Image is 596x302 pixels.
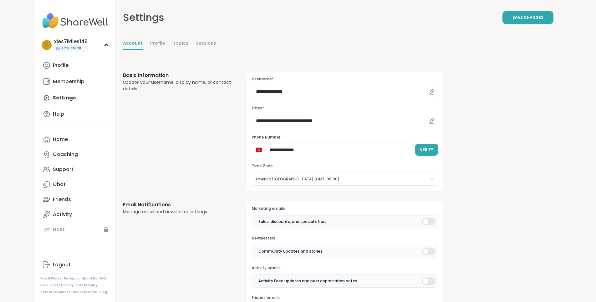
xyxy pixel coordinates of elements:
a: Help [40,283,48,288]
a: Home [40,132,110,147]
h3: Email Notifications [123,201,232,209]
h3: Username* [252,77,438,82]
div: Membership [53,78,84,85]
a: Safety Resources [40,290,70,294]
h3: Time Zone [252,164,438,169]
a: How It Works [40,276,61,281]
span: Sales, discounts, and special offers [258,219,327,224]
h3: Basic Information [123,72,232,79]
span: Verify [420,147,433,153]
div: Help [53,111,64,118]
a: Topics [173,38,188,50]
h3: Activity emails [252,265,438,271]
span: Activity Feed updates and peer appreciation notes [258,278,357,284]
span: Save Changes [512,15,543,20]
button: Verify [415,144,438,156]
a: Membership [40,74,110,89]
h3: Phone Number [252,135,438,140]
div: Manage email and newsletter settings [123,209,232,215]
span: Community updates and stories [258,249,323,254]
img: ShareWell Nav Logo [40,10,110,32]
div: Profile [53,62,69,69]
button: Save Changes [502,11,553,24]
a: Account [123,38,143,50]
a: About Us [82,276,97,281]
div: Coaching [53,151,78,158]
div: Activity [53,211,72,218]
div: Settings [123,10,164,25]
a: Profile [150,38,165,50]
div: Support [53,166,74,173]
div: xles7ikiles146 [54,38,88,45]
a: Blog [99,290,107,294]
a: Support [40,162,110,177]
a: Friends [40,192,110,207]
a: Redeem Code [73,290,97,294]
a: FAQ [99,276,106,281]
div: Friends [53,196,71,203]
a: Host Training [50,283,73,288]
h3: Email* [252,106,438,111]
a: Host [40,222,110,237]
a: Activity [40,207,110,222]
div: Home [53,136,68,143]
a: Coaching [40,147,110,162]
div: Host [53,226,65,233]
h3: Marketing emails [252,206,438,211]
a: Safety Policy [75,283,98,288]
a: Logout [40,257,110,272]
h3: Friends emails [252,295,438,300]
div: Chat [53,181,66,188]
span: x [45,41,48,49]
a: Profile [40,58,110,73]
h3: Newsletters [252,236,438,241]
div: Update your username, display name, or contact details [123,79,232,92]
div: Logout [53,261,71,268]
a: Sessions [196,38,216,50]
a: Chat [40,177,110,192]
span: 1 Pro credit [62,46,81,51]
a: Help [40,107,110,122]
a: Referrals [64,276,79,281]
